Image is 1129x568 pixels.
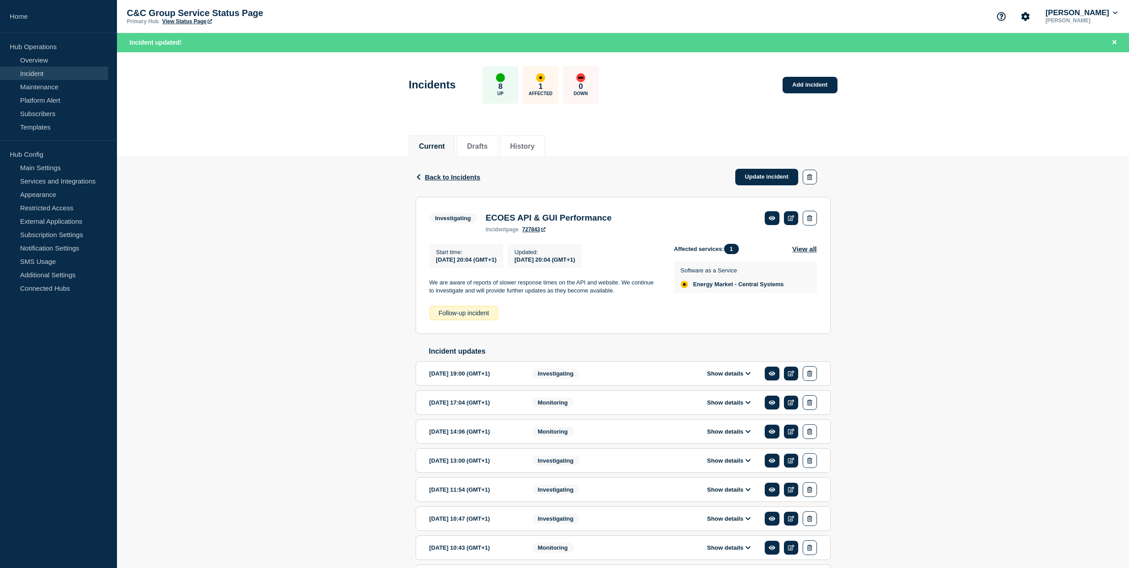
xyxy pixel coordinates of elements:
[429,366,519,381] div: [DATE] 19:00 (GMT+1)
[532,455,579,466] span: Investigating
[681,267,784,274] p: Software as a Service
[681,281,688,288] div: affected
[409,79,456,91] h1: Incidents
[574,91,588,96] p: Down
[532,514,579,524] span: Investigating
[429,347,831,355] h2: Incident updates
[992,7,1011,26] button: Support
[429,482,519,497] div: [DATE] 11:54 (GMT+1)
[674,244,743,254] span: Affected services:
[704,370,754,377] button: Show details
[536,73,545,82] div: affected
[529,91,552,96] p: Affected
[735,169,799,185] a: Update incident
[498,82,502,91] p: 8
[522,226,546,233] a: 727843
[704,544,754,551] button: Show details
[162,18,212,25] a: View Status Page
[436,249,497,255] p: Start time :
[486,213,612,223] h3: ECOES API & GUI Performance
[429,306,499,320] div: Follow-up incident
[724,244,739,254] span: 1
[510,142,535,150] button: History
[704,486,754,493] button: Show details
[1044,8,1119,17] button: [PERSON_NAME]
[429,453,519,468] div: [DATE] 13:00 (GMT+1)
[693,281,784,288] span: Energy Market - Central Systems
[497,91,504,96] p: Up
[532,484,579,495] span: Investigating
[514,249,575,255] p: Updated :
[1044,17,1119,24] p: [PERSON_NAME]
[496,73,505,82] div: up
[532,397,574,408] span: Monitoring
[129,39,182,46] span: Incident updated!
[792,244,817,254] button: View all
[486,226,506,233] span: incident
[704,457,754,464] button: Show details
[416,173,480,181] button: Back to Incidents
[579,82,583,91] p: 0
[532,543,574,553] span: Monitoring
[127,18,158,25] p: Primary Hub
[429,279,660,295] p: We are aware of reports of slower response times on the API and website. We continue to investiga...
[127,8,305,18] p: C&C Group Service Status Page
[429,213,477,223] span: Investigating
[532,368,579,379] span: Investigating
[704,428,754,435] button: Show details
[425,173,480,181] span: Back to Incidents
[429,395,519,410] div: [DATE] 17:04 (GMT+1)
[1109,38,1120,48] button: Close banner
[704,515,754,522] button: Show details
[486,226,519,233] p: page
[429,424,519,439] div: [DATE] 14:06 (GMT+1)
[1016,7,1035,26] button: Account settings
[467,142,487,150] button: Drafts
[429,540,519,555] div: [DATE] 10:43 (GMT+1)
[576,73,585,82] div: down
[514,255,575,263] div: [DATE] 20:04 (GMT+1)
[419,142,445,150] button: Current
[436,256,497,263] span: [DATE] 20:04 (GMT+1)
[532,426,574,437] span: Monitoring
[429,511,519,526] div: [DATE] 10:47 (GMT+1)
[704,399,754,406] button: Show details
[783,77,837,93] a: Add incident
[538,82,542,91] p: 1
